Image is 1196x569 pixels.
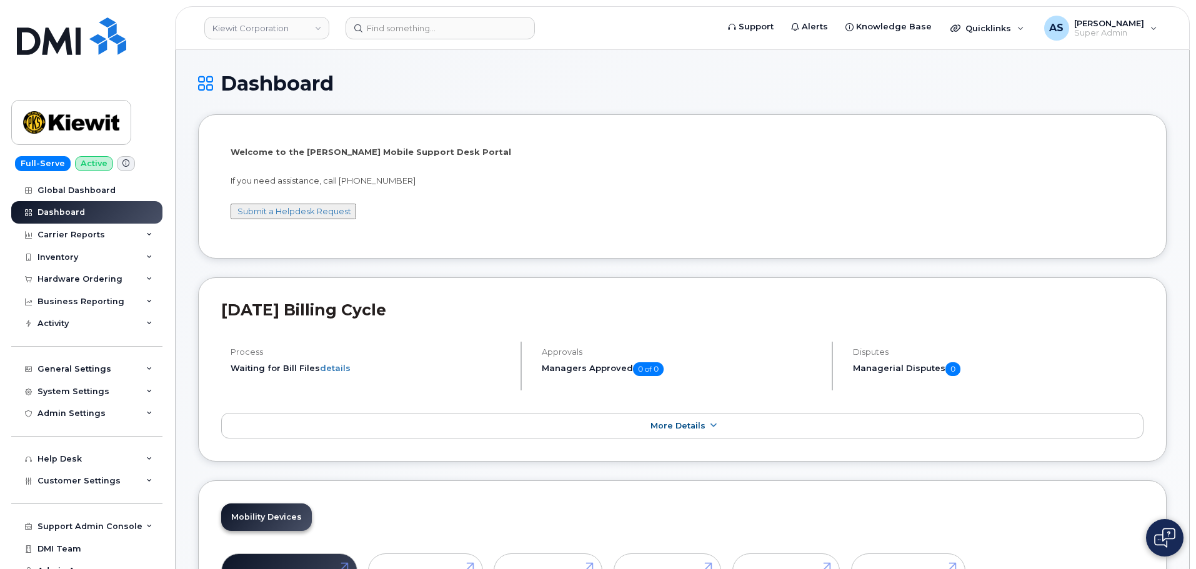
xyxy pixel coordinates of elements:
a: Submit a Helpdesk Request [237,206,351,216]
a: details [320,363,351,373]
h4: Process [231,347,510,357]
h1: Dashboard [198,72,1167,94]
p: If you need assistance, call [PHONE_NUMBER] [231,175,1134,187]
h4: Approvals [542,347,821,357]
span: 0 of 0 [633,362,664,376]
h5: Managerial Disputes [853,362,1144,376]
li: Waiting for Bill Files [231,362,510,374]
span: 0 [945,362,960,376]
h2: [DATE] Billing Cycle [221,300,1144,319]
h5: Managers Approved [542,362,821,376]
p: Welcome to the [PERSON_NAME] Mobile Support Desk Portal [231,146,1134,158]
img: Open chat [1154,528,1175,548]
h4: Disputes [853,347,1144,357]
a: Mobility Devices [221,503,312,531]
span: More Details [650,421,705,430]
button: Submit a Helpdesk Request [231,204,356,219]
